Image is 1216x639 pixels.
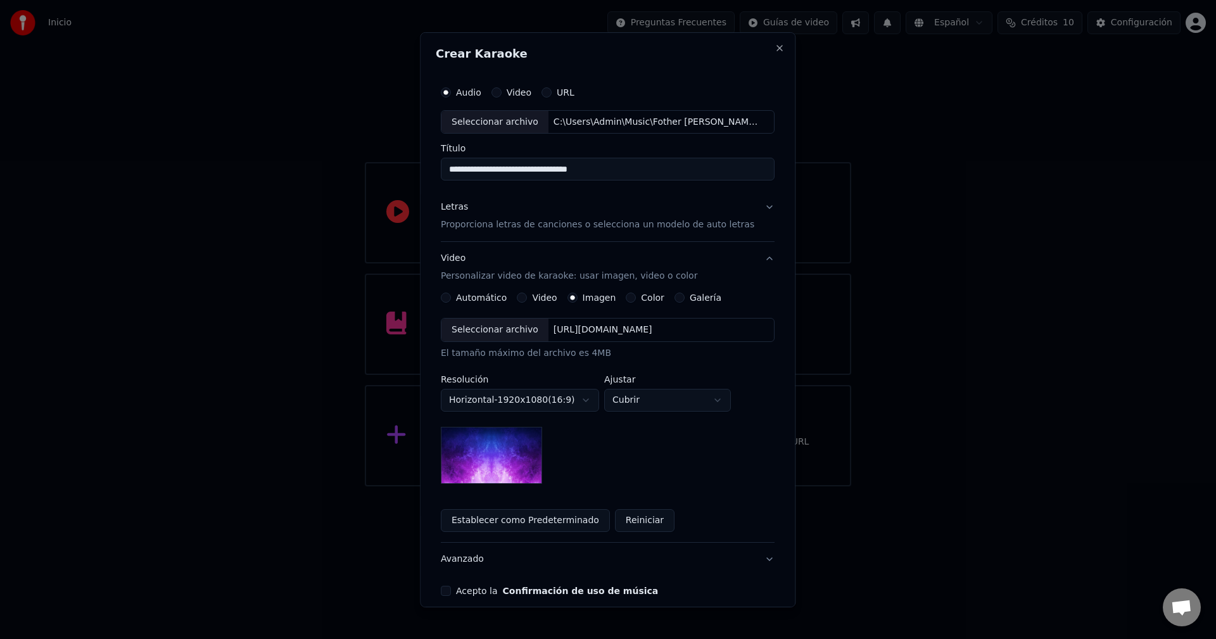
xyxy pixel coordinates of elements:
[456,586,658,595] label: Acepto la
[557,87,574,96] label: URL
[604,375,731,384] label: Ajustar
[441,218,754,231] p: Proporciona letras de canciones o selecciona un modelo de auto letras
[441,191,775,241] button: LetrasProporciona letras de canciones o selecciona un modelo de auto letras
[441,375,599,384] label: Resolución
[441,543,775,576] button: Avanzado
[441,270,697,282] p: Personalizar video de karaoke: usar imagen, video o color
[441,242,775,293] button: VideoPersonalizar video de karaoke: usar imagen, video o color
[690,293,721,302] label: Galería
[533,293,557,302] label: Video
[456,293,507,302] label: Automático
[441,144,775,153] label: Título
[441,110,548,133] div: Seleccionar archivo
[548,324,657,336] div: [URL][DOMAIN_NAME]
[503,586,659,595] button: Acepto la
[548,115,764,128] div: C:\Users\Admin\Music\Fother [PERSON_NAME]\El Paisaje Salvaje (2010)\2. [PERSON_NAME] Mayor.[MEDIC...
[456,87,481,96] label: Audio
[436,47,780,59] h2: Crear Karaoke
[615,509,674,532] button: Reiniciar
[441,319,548,341] div: Seleccionar archivo
[642,293,665,302] label: Color
[441,201,468,213] div: Letras
[583,293,616,302] label: Imagen
[507,87,531,96] label: Video
[441,347,775,360] div: El tamaño máximo del archivo es 4MB
[441,509,610,532] button: Establecer como Predeterminado
[441,252,697,282] div: Video
[441,293,775,542] div: VideoPersonalizar video de karaoke: usar imagen, video o color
